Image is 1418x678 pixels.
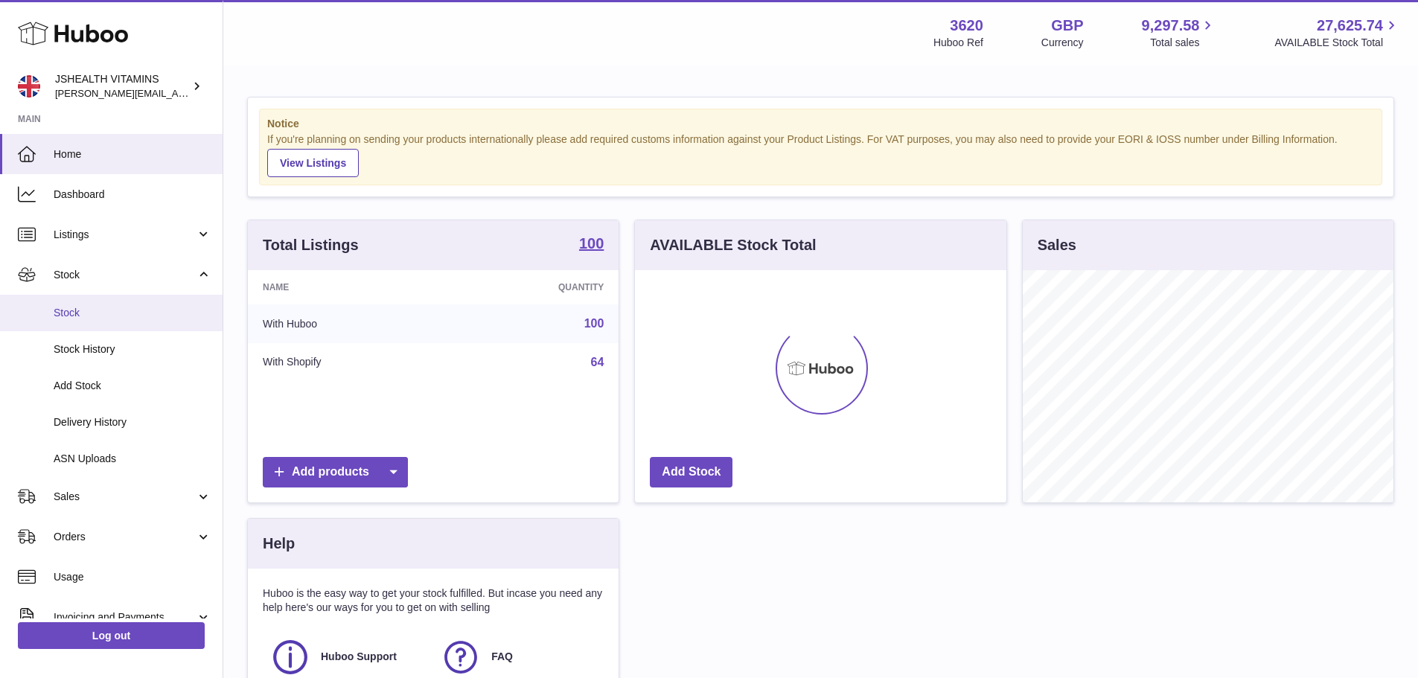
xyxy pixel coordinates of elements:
strong: 100 [579,236,604,251]
strong: GBP [1051,16,1083,36]
img: francesca@jshealthvitamins.com [18,75,40,97]
a: Huboo Support [270,637,426,677]
span: 27,625.74 [1317,16,1383,36]
span: Home [54,147,211,161]
p: Huboo is the easy way to get your stock fulfilled. But incase you need any help here's our ways f... [263,586,604,615]
span: FAQ [491,650,513,664]
div: If you're planning on sending your products internationally please add required customs informati... [267,132,1374,177]
strong: 3620 [950,16,983,36]
td: With Shopify [248,343,448,382]
h3: Help [263,534,295,554]
a: 100 [579,236,604,254]
a: 64 [591,356,604,368]
a: 27,625.74 AVAILABLE Stock Total [1274,16,1400,50]
h3: Total Listings [263,235,359,255]
div: Huboo Ref [933,36,983,50]
h3: AVAILABLE Stock Total [650,235,816,255]
a: View Listings [267,149,359,177]
span: Usage [54,570,211,584]
span: 9,297.58 [1142,16,1200,36]
a: Log out [18,622,205,649]
span: Delivery History [54,415,211,429]
td: With Huboo [248,304,448,343]
span: Invoicing and Payments [54,610,196,624]
a: 100 [584,317,604,330]
span: Stock [54,306,211,320]
span: [PERSON_NAME][EMAIL_ADDRESS][DOMAIN_NAME] [55,87,298,99]
div: JSHEALTH VITAMINS [55,72,189,100]
span: Huboo Support [321,650,397,664]
span: Stock [54,268,196,282]
strong: Notice [267,117,1374,131]
h3: Sales [1038,235,1076,255]
a: 9,297.58 Total sales [1142,16,1217,50]
span: ASN Uploads [54,452,211,466]
span: Listings [54,228,196,242]
a: FAQ [441,637,596,677]
div: Currency [1041,36,1084,50]
span: Stock History [54,342,211,356]
th: Quantity [448,270,619,304]
a: Add Stock [650,457,732,487]
span: Orders [54,530,196,544]
th: Name [248,270,448,304]
span: AVAILABLE Stock Total [1274,36,1400,50]
span: Sales [54,490,196,504]
span: Add Stock [54,379,211,393]
span: Total sales [1150,36,1216,50]
span: Dashboard [54,188,211,202]
a: Add products [263,457,408,487]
